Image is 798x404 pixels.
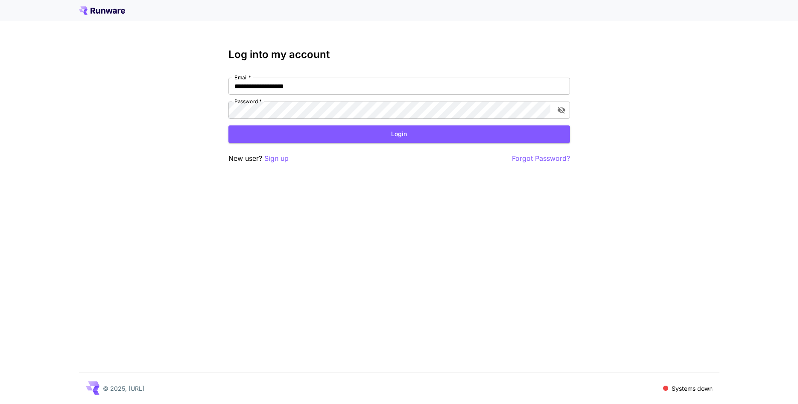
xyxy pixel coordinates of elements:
label: Email [234,74,251,81]
label: Password [234,98,262,105]
p: © 2025, [URL] [103,384,144,393]
button: Forgot Password? [512,153,570,164]
h3: Log into my account [228,49,570,61]
button: Login [228,125,570,143]
p: Systems down [672,384,713,393]
p: New user? [228,153,289,164]
button: toggle password visibility [554,102,569,118]
button: Sign up [264,153,289,164]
